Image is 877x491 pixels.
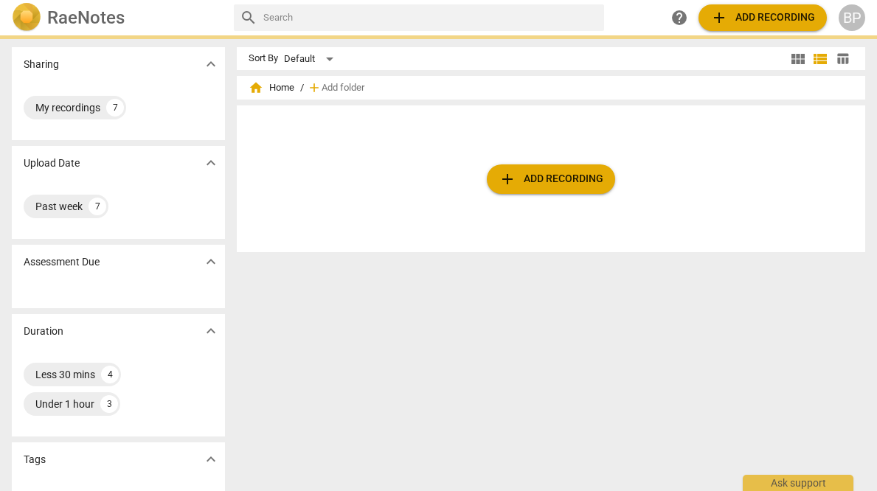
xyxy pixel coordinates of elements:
[202,154,220,172] span: expand_more
[263,6,598,29] input: Search
[202,55,220,73] span: expand_more
[35,199,83,214] div: Past week
[24,156,80,171] p: Upload Date
[831,48,853,70] button: Table view
[47,7,125,28] h2: RaeNotes
[666,4,693,31] a: Help
[307,80,322,95] span: add
[24,57,59,72] p: Sharing
[35,397,94,411] div: Under 1 hour
[499,170,603,188] span: Add recording
[839,4,865,31] button: BP
[101,366,119,383] div: 4
[12,3,222,32] a: LogoRaeNotes
[200,53,222,75] button: Show more
[200,152,222,174] button: Show more
[35,100,100,115] div: My recordings
[809,48,831,70] button: List view
[670,9,688,27] span: help
[284,47,339,71] div: Default
[35,367,95,382] div: Less 30 mins
[202,450,220,468] span: expand_more
[300,83,304,94] span: /
[710,9,728,27] span: add
[743,475,853,491] div: Ask support
[499,170,516,188] span: add
[106,99,124,116] div: 7
[200,251,222,273] button: Show more
[699,4,827,31] button: Upload
[202,322,220,340] span: expand_more
[200,448,222,470] button: Show more
[249,80,263,95] span: home
[200,320,222,342] button: Show more
[100,395,118,413] div: 3
[787,48,809,70] button: Tile view
[710,9,815,27] span: Add recording
[249,53,278,64] div: Sort By
[12,3,41,32] img: Logo
[240,9,257,27] span: search
[24,452,46,467] p: Tags
[487,164,615,194] button: Upload
[249,80,294,95] span: Home
[89,198,106,215] div: 7
[836,52,850,66] span: table_chart
[202,253,220,271] span: expand_more
[24,254,100,270] p: Assessment Due
[811,50,829,68] span: view_list
[789,50,807,68] span: view_module
[24,324,63,339] p: Duration
[322,83,364,94] span: Add folder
